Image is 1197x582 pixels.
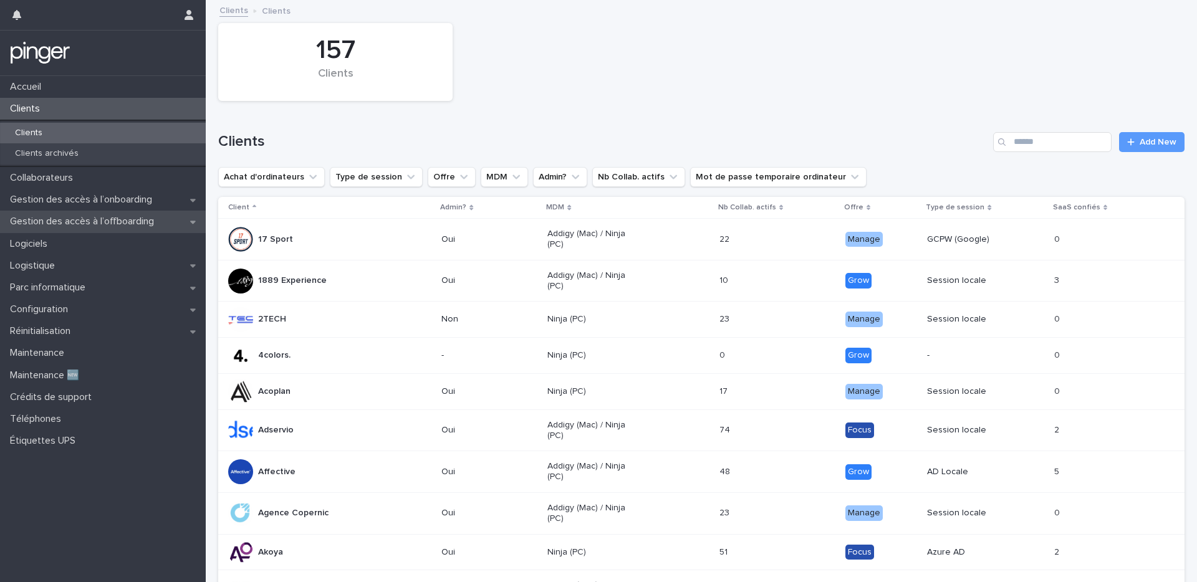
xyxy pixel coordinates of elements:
[10,41,70,65] img: mTgBEunGTSyRkCgitkcU
[262,3,291,17] p: Clients
[5,435,85,447] p: Étiquettes UPS
[926,201,984,214] p: Type de session
[547,461,637,482] p: Addigy (Mac) / Ninja (PC)
[845,348,872,363] div: Grow
[1054,422,1062,436] p: 2
[927,386,1016,397] p: Session locale
[547,503,637,524] p: Addigy (Mac) / Ninja (PC)
[1054,384,1062,397] p: 0
[441,350,531,361] p: -
[547,547,637,558] p: Ninja (PC)
[927,547,1016,558] p: Azure AD
[927,508,1016,518] p: Session locale
[845,232,883,247] div: Manage
[5,260,65,272] p: Logistique
[5,172,83,184] p: Collaborateurs
[845,312,883,327] div: Manage
[481,167,528,187] button: MDM
[927,350,1016,361] p: -
[533,167,587,187] button: Admin?
[5,194,162,206] p: Gestion des accès à l’onboarding
[5,216,164,227] p: Gestion des accès à l’offboarding
[1054,545,1062,558] p: 2
[218,451,1185,493] tr: AffectiveOuiAddigy (Mac) / Ninja (PC)4848 GrowAD Locale55
[844,201,863,214] p: Offre
[547,314,637,325] p: Ninja (PC)
[547,229,637,250] p: Addigy (Mac) / Ninja (PC)
[845,273,872,289] div: Grow
[719,312,732,325] p: 23
[441,234,531,245] p: Oui
[1140,138,1176,146] span: Add New
[845,545,874,560] div: Focus
[592,167,685,187] button: Nb Collab. actifs
[718,201,776,214] p: Nb Collab. actifs
[441,314,531,325] p: Non
[219,2,248,17] a: Clients
[218,167,325,187] button: Achat d'ordinateurs
[258,547,283,558] p: Akoya
[1054,312,1062,325] p: 0
[258,314,286,325] p: 2TECH
[239,67,431,93] div: Clients
[927,467,1016,477] p: AD Locale
[218,219,1185,260] tr: 17 SportOuiAddigy (Mac) / Ninja (PC)2222 ManageGCPW (Google)00
[927,275,1016,286] p: Session locale
[5,303,78,315] p: Configuration
[258,508,329,518] p: Agence Copernic
[440,201,466,214] p: Admin?
[719,505,732,518] p: 23
[5,370,89,381] p: Maintenance 🆕
[218,534,1185,570] tr: AkoyaOuiNinja (PC)5151 FocusAzure AD22
[258,234,293,245] p: 17 Sport
[239,35,431,66] div: 157
[547,420,637,441] p: Addigy (Mac) / Ninja (PC)
[845,505,883,521] div: Manage
[5,282,95,293] p: Parc informatique
[218,409,1185,451] tr: AdservioOuiAddigy (Mac) / Ninja (PC)7474 FocusSession locale22
[5,391,102,403] p: Crédits de support
[1054,273,1062,286] p: 3
[719,422,733,436] p: 74
[441,508,531,518] p: Oui
[719,232,732,245] p: 22
[993,132,1112,152] input: Search
[441,547,531,558] p: Oui
[330,167,423,187] button: Type de session
[845,422,874,438] div: Focus
[719,273,731,286] p: 10
[5,81,51,93] p: Accueil
[218,492,1185,534] tr: Agence CopernicOuiAddigy (Mac) / Ninja (PC)2323 ManageSession locale00
[258,350,291,361] p: 4colors.
[5,148,89,159] p: Clients archivés
[5,128,52,138] p: Clients
[441,275,531,286] p: Oui
[258,425,294,436] p: Adservio
[1054,505,1062,518] p: 0
[258,467,296,477] p: Affective
[845,384,883,399] div: Manage
[441,386,531,397] p: Oui
[428,167,476,187] button: Offre
[845,464,872,480] div: Grow
[1054,464,1062,477] p: 5
[1054,232,1062,245] p: 0
[719,348,728,361] p: 0
[719,464,733,477] p: 48
[5,413,71,425] p: Téléphones
[927,234,1016,245] p: GCPW (Google)
[1054,348,1062,361] p: 0
[441,467,531,477] p: Oui
[218,338,1185,374] tr: 4colors.-Ninja (PC)00 Grow-00
[228,201,249,214] p: Client
[1053,201,1100,214] p: SaaS confiés
[690,167,867,187] button: Mot de passe temporaire ordinateur
[218,373,1185,409] tr: AcoplanOuiNinja (PC)1717 ManageSession locale00
[547,350,637,361] p: Ninja (PC)
[5,347,74,359] p: Maintenance
[5,103,50,115] p: Clients
[719,545,730,558] p: 51
[5,238,57,250] p: Logiciels
[927,425,1016,436] p: Session locale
